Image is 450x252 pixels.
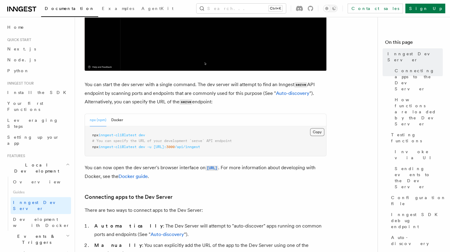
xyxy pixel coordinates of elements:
[166,145,175,149] span: 3000
[92,139,232,143] span: # You can specify the URL of your development `serve` API endpoint
[5,176,71,231] div: Local Development
[206,165,218,170] a: [URL]
[139,145,145,149] span: dev
[111,114,123,126] button: Docker
[5,81,34,86] span: Inngest tour
[196,4,286,13] button: Search...Ctrl+K
[395,166,443,190] span: Sending events to the Dev Server
[7,90,70,95] span: Install the SDK
[13,200,65,211] span: Inngest Dev Server
[98,2,138,16] a: Examples
[5,153,25,158] span: Features
[102,6,134,11] span: Examples
[5,160,71,176] button: Local Development
[85,80,326,106] p: You can start the dev server with a single command. The dev server will attempt to find an Innges...
[11,214,71,231] a: Development with Docker
[391,132,443,144] span: Testing functions
[294,82,307,87] code: serve
[405,4,445,13] a: Sign Up
[7,57,36,62] span: Node.js
[92,222,326,239] li: : The Dev Server will attempt to "auto-discover" apps running on common ports and endpoints (See ...
[395,68,443,92] span: Connecting apps to the Dev Server
[5,98,71,115] a: Your first Functions
[85,163,326,181] p: You can now open the dev server's browser interface on . For more information about developing wi...
[348,4,403,13] a: Contact sales
[85,193,173,201] a: Connecting apps to the Dev Server
[7,47,36,51] span: Next.js
[5,54,71,65] a: Node.js
[139,133,145,137] span: dev
[11,187,71,197] span: Guides
[5,231,71,248] button: Events & Triggers
[395,149,443,161] span: Invoke via UI
[389,232,443,249] a: Auto-discovery
[206,166,218,171] code: [URL]
[118,173,148,179] a: Docker guide
[5,162,66,174] span: Local Development
[94,242,142,248] strong: Manually
[90,114,106,126] button: npx (npm)
[391,212,443,230] span: Inngest SDK debug endpoint
[392,65,443,94] a: Connecting apps to the Dev Server
[7,101,43,112] span: Your first Functions
[392,163,443,192] a: Sending events to the Dev Server
[92,145,99,149] span: npx
[5,65,71,76] a: Python
[269,5,282,11] kbd: Ctrl+K
[323,5,338,12] button: Toggle dark mode
[5,115,71,132] a: Leveraging Steps
[7,68,29,73] span: Python
[154,145,166,149] span: [URL]:
[99,145,137,149] span: inngest-cli@latest
[13,217,70,228] span: Development with Docker
[13,179,75,184] span: Overview
[389,192,443,209] a: Configuration file
[41,2,98,17] a: Documentation
[7,24,24,30] span: Home
[5,233,66,245] span: Events & Triggers
[11,176,71,187] a: Overview
[387,51,443,63] span: Inngest Dev Server
[175,145,200,149] span: /api/inngest
[85,206,326,215] p: There are two ways to connect apps to the Dev Server:
[391,195,446,207] span: Configuration file
[92,133,99,137] span: npx
[276,90,309,96] a: Auto-discovery
[141,6,173,11] span: AgentKit
[395,97,443,127] span: How functions are loaded by the Dev Server
[180,99,192,105] code: serve
[5,37,31,42] span: Quick start
[5,87,71,98] a: Install the SDK
[7,135,59,146] span: Setting up your app
[45,6,95,11] span: Documentation
[385,39,443,48] h4: On this page
[7,118,58,129] span: Leveraging Steps
[392,146,443,163] a: Invoke via UI
[389,129,443,146] a: Testing functions
[5,44,71,54] a: Next.js
[99,133,137,137] span: inngest-cli@latest
[385,48,443,65] a: Inngest Dev Server
[5,22,71,33] a: Home
[392,94,443,129] a: How functions are loaded by the Dev Server
[391,234,443,247] span: Auto-discovery
[5,132,71,149] a: Setting up your app
[11,197,71,214] a: Inngest Dev Server
[94,223,163,229] strong: Automatically
[151,231,184,237] a: Auto-discovery
[310,128,324,136] button: Copy
[389,209,443,232] a: Inngest SDK debug endpoint
[147,145,151,149] span: -u
[138,2,177,16] a: AgentKit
